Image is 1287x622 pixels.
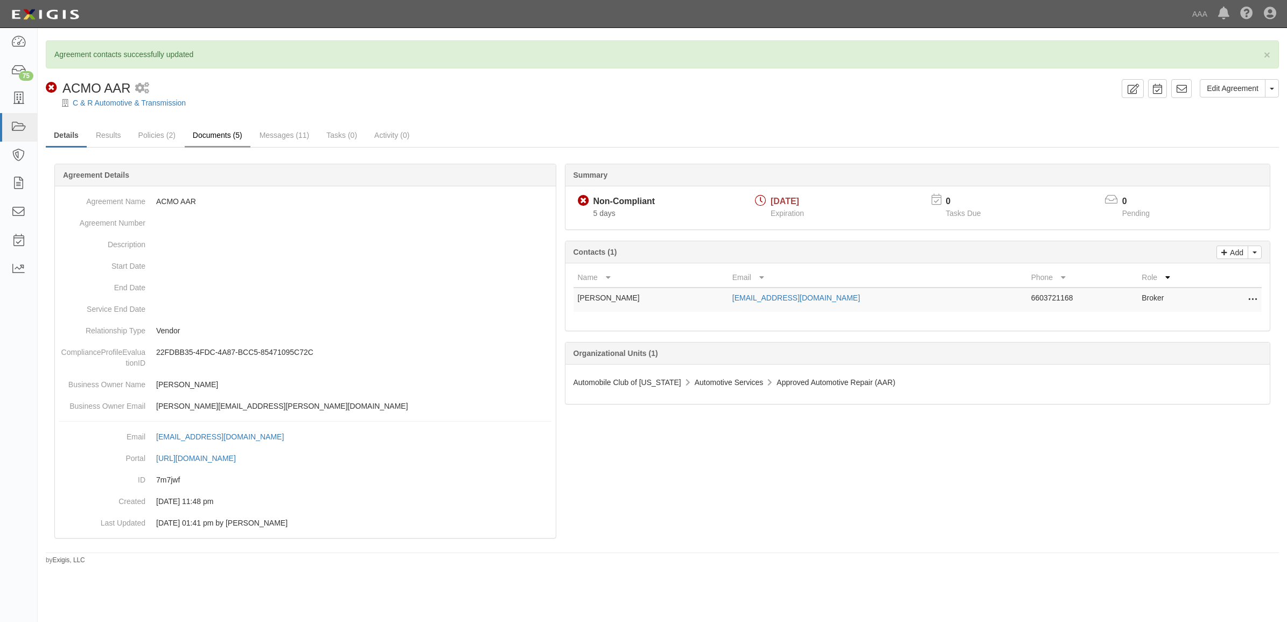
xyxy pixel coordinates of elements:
[59,191,551,212] dd: ACMO AAR
[59,469,551,491] dd: 7m7jwf
[251,124,318,146] a: Messages (11)
[573,171,608,179] b: Summary
[1027,268,1138,288] th: Phone
[1200,79,1265,97] a: Edit Agreement
[1122,195,1163,208] p: 0
[59,469,145,485] dt: ID
[366,124,417,146] a: Activity (0)
[156,401,551,411] p: [PERSON_NAME][EMAIL_ADDRESS][PERSON_NAME][DOMAIN_NAME]
[59,426,145,442] dt: Email
[573,349,658,358] b: Organizational Units (1)
[59,320,145,336] dt: Relationship Type
[156,454,248,463] a: [URL][DOMAIN_NAME]
[59,491,145,507] dt: Created
[1137,288,1219,312] td: Broker
[59,341,145,368] dt: ComplianceProfileEvaluationID
[59,255,145,271] dt: Start Date
[59,512,551,534] dd: [DATE] 01:41 pm by [PERSON_NAME]
[1240,8,1253,20] i: Help Center - Complianz
[59,320,551,341] dd: Vendor
[19,71,33,81] div: 75
[59,512,145,528] dt: Last Updated
[46,556,85,565] small: by
[946,209,981,218] span: Tasks Due
[573,378,681,387] span: Automobile Club of [US_STATE]
[46,79,131,97] div: ACMO AAR
[593,195,655,208] div: Non-Compliant
[573,248,617,256] b: Contacts (1)
[771,197,799,206] span: [DATE]
[578,195,589,207] i: Non-Compliant
[53,556,85,564] a: Exigis, LLC
[156,379,551,390] p: [PERSON_NAME]
[156,347,551,358] p: 22FDBB35-4FDC-4A87-BCC5-85471095C72C
[1227,246,1243,258] p: Add
[62,81,131,95] span: ACMO AAR
[593,209,615,218] span: Since 10/09/2025
[59,191,145,207] dt: Agreement Name
[771,209,804,218] span: Expiration
[54,49,1270,60] p: Agreement contacts successfully updated
[1137,268,1219,288] th: Role
[728,268,1027,288] th: Email
[59,234,145,250] dt: Description
[573,288,728,312] td: [PERSON_NAME]
[59,374,145,390] dt: Business Owner Name
[59,212,145,228] dt: Agreement Number
[46,124,87,148] a: Details
[63,171,129,179] b: Agreement Details
[695,378,764,387] span: Automotive Services
[185,124,250,148] a: Documents (5)
[1027,288,1138,312] td: 6603721168
[1187,3,1213,25] a: AAA
[8,5,82,24] img: logo-5460c22ac91f19d4615b14bd174203de0afe785f0fc80cf4dbbc73dc1793850b.png
[1264,48,1270,61] span: ×
[156,432,296,441] a: [EMAIL_ADDRESS][DOMAIN_NAME]
[777,378,895,387] span: Approved Automotive Repair (AAR)
[59,448,145,464] dt: Portal
[732,293,860,302] a: [EMAIL_ADDRESS][DOMAIN_NAME]
[59,395,145,411] dt: Business Owner Email
[573,268,728,288] th: Name
[1216,246,1248,259] a: Add
[59,298,145,315] dt: Service End Date
[59,491,551,512] dd: [DATE] 11:48 pm
[130,124,184,146] a: Policies (2)
[156,431,284,442] div: [EMAIL_ADDRESS][DOMAIN_NAME]
[46,82,57,94] i: Non-Compliant
[318,124,365,146] a: Tasks (0)
[88,124,129,146] a: Results
[59,277,145,293] dt: End Date
[1264,49,1270,60] button: Close
[135,83,149,94] i: 1 scheduled workflow
[946,195,994,208] p: 0
[1122,209,1150,218] span: Pending
[73,99,186,107] a: C & R Automotive & Transmission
